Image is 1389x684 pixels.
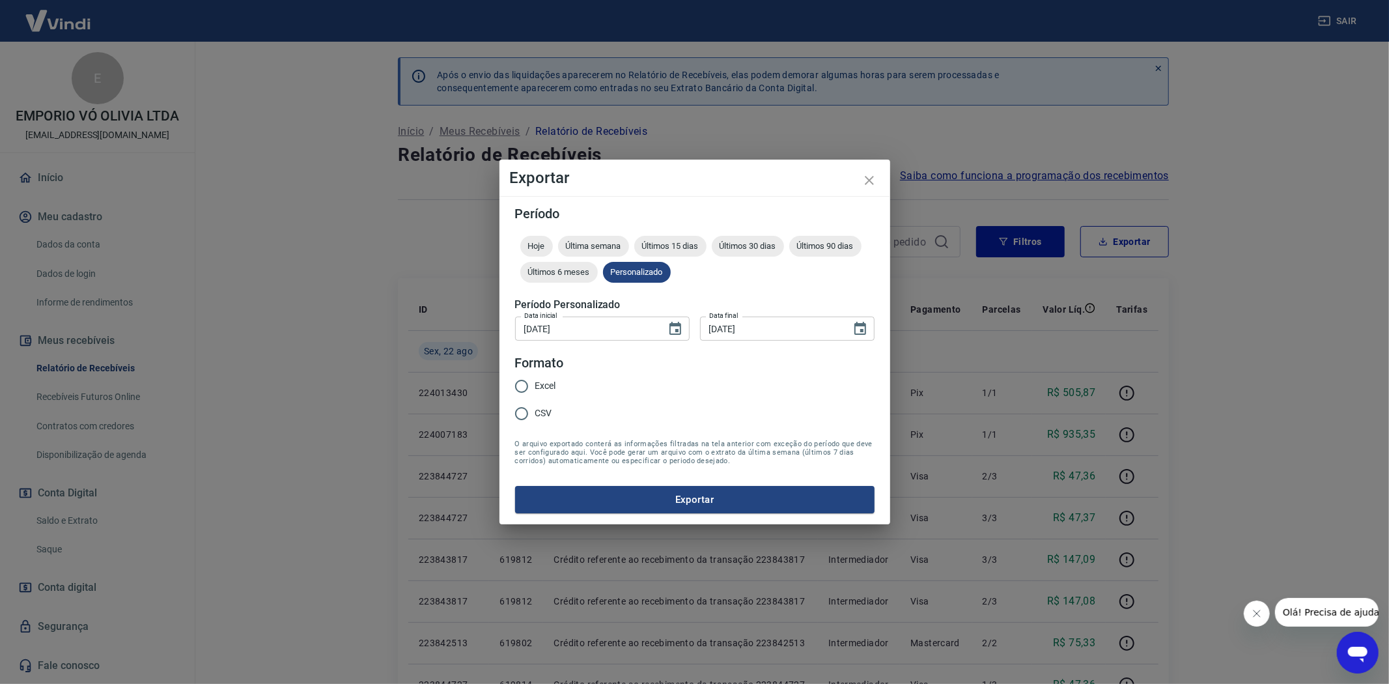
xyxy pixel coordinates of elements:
[8,9,109,20] span: Olá! Precisa de ajuda?
[603,267,671,277] span: Personalizado
[854,165,885,196] button: close
[847,316,873,342] button: Choose date, selected date is 22 de ago de 2025
[558,241,629,251] span: Última semana
[712,236,784,257] div: Últimos 30 dias
[520,267,598,277] span: Últimos 6 meses
[1244,601,1270,627] iframe: Fechar mensagem
[515,298,875,311] h5: Período Personalizado
[712,241,784,251] span: Últimos 30 dias
[515,317,657,341] input: DD/MM/YYYY
[558,236,629,257] div: Última semana
[535,406,552,420] span: CSV
[634,241,707,251] span: Últimos 15 dias
[515,486,875,513] button: Exportar
[515,440,875,465] span: O arquivo exportado conterá as informações filtradas na tela anterior com exceção do período que ...
[789,236,862,257] div: Últimos 90 dias
[535,379,556,393] span: Excel
[789,241,862,251] span: Últimos 90 dias
[515,354,564,373] legend: Formato
[515,207,875,220] h5: Período
[510,170,880,186] h4: Exportar
[520,236,553,257] div: Hoje
[662,316,688,342] button: Choose date, selected date is 21 de ago de 2025
[700,317,842,341] input: DD/MM/YYYY
[520,241,553,251] span: Hoje
[709,311,738,321] label: Data final
[520,262,598,283] div: Últimos 6 meses
[524,311,557,321] label: Data inicial
[603,262,671,283] div: Personalizado
[1337,632,1379,674] iframe: Botão para abrir a janela de mensagens
[634,236,707,257] div: Últimos 15 dias
[1275,598,1379,627] iframe: Mensagem da empresa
